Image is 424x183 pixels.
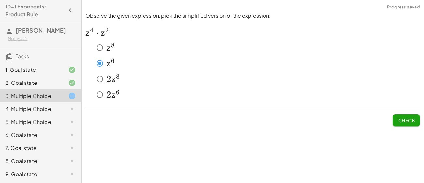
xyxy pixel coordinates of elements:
i: Task not started. [68,144,76,152]
i: Task not started. [68,170,76,178]
span: 2 [106,89,111,100]
div: Not you? [8,35,76,42]
i: Task not started. [68,131,76,139]
i: Task not started. [68,118,76,126]
span: z [106,58,111,69]
span: 6 [111,57,114,65]
div: 7. Goal state [5,144,58,152]
p: Observe the given expression, pick the simplified version of the expression: [85,12,420,20]
span: Progress saved [387,4,420,10]
div: 1. Goal state [5,66,58,74]
span: z [85,27,90,38]
div: 4. Multiple Choice [5,105,58,113]
span: ⋅ [96,27,98,38]
div: 2. Goal state [5,79,58,87]
span: Check [398,117,415,123]
div: 9. Goal state [5,170,58,178]
i: Task finished and correct. [68,66,76,74]
div: 5. Multiple Choice [5,118,58,126]
div: 8. Goal state [5,157,58,165]
i: Task not started. [68,157,76,165]
span: z [106,42,111,53]
span: Tasks [16,53,29,60]
span: 6 [116,88,119,96]
span: z [101,27,105,38]
span: 8 [116,73,119,81]
button: Check [393,114,420,126]
span: 2 [106,73,111,84]
i: Task finished and correct. [68,79,76,87]
span: [PERSON_NAME] [16,26,66,34]
h4: 10-1 Exponents: Product Rule [5,3,64,18]
i: Task started. [68,92,76,100]
span: 8 [111,41,114,49]
i: Task not started. [68,105,76,113]
span: z [111,73,115,84]
span: z [111,89,115,100]
span: 2 [105,26,109,34]
span: 4 [90,26,93,34]
div: 6. Goal state [5,131,58,139]
div: 3. Multiple Choice [5,92,58,100]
